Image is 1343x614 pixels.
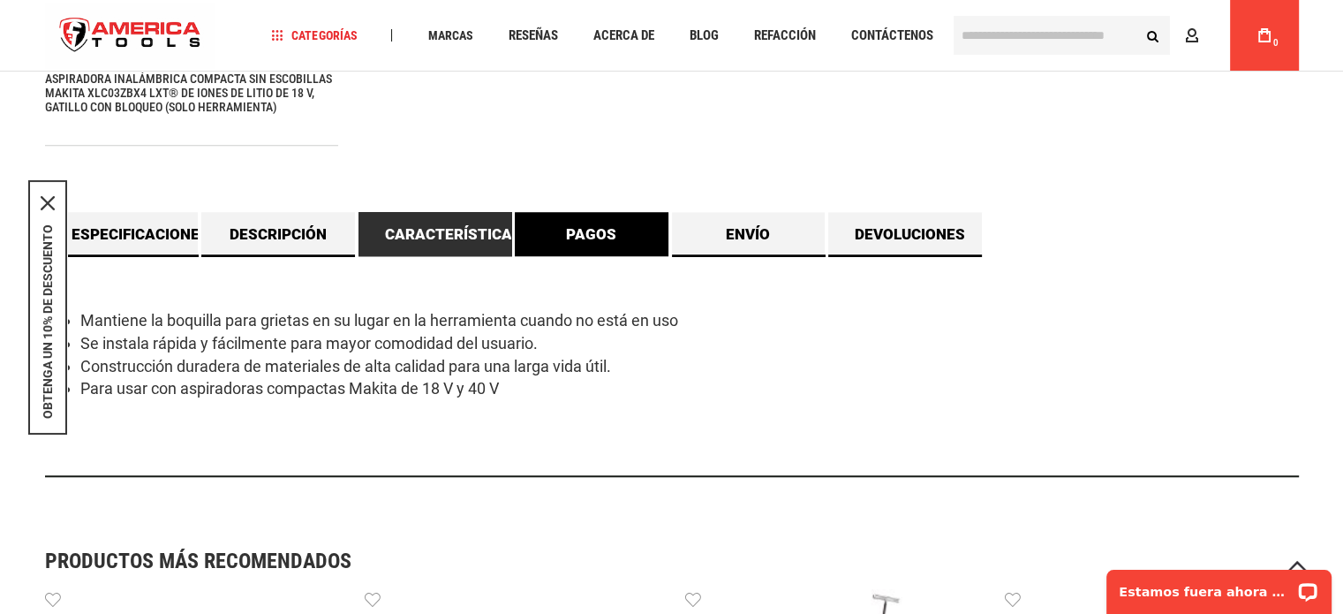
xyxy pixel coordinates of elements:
a: Contáctenos [842,24,940,48]
a: Marcas [419,24,480,48]
a: logotipo de la tienda [45,3,216,69]
font: Características [385,225,522,243]
button: Cerca [41,196,55,210]
font: Refacción [753,27,815,43]
a: Blog [681,24,726,48]
font: Especificaciones [72,225,209,243]
font: Envío [726,225,770,243]
a: Categorías [263,24,365,48]
a: Refacción [745,24,823,48]
iframe: Widget de chat LiveChat [1095,558,1343,614]
a: Reseñas [500,24,565,48]
font: Blog [689,27,718,43]
button: Abrir el widget de chat LiveChat [203,23,224,44]
font: Cuenta [1205,28,1251,42]
font: ASPIRADORA INALÁMBRICA COMPACTA SIN ESCOBILLAS MAKITA XLC03ZBX4 LXT® DE IONES DE LITIO DE 18 V, G... [45,72,332,114]
a: Descripción [201,212,355,256]
font: Devoluciones [855,225,965,243]
font: Acerca de [592,27,653,43]
font: Descripción [230,225,327,243]
font: Mantiene la boquilla para grietas en su lugar en la herramienta cuando no está en uso [80,311,678,330]
font: Reseñas [508,27,557,43]
a: Características [358,212,512,256]
button: OBTENGA UN 10% DE DESCUENTO [41,224,55,419]
img: Herramientas de América [45,3,216,69]
font: Marcas [427,28,472,42]
font: Categorías [291,28,357,42]
a: Pagos [515,212,668,256]
font: Pagos [566,225,616,243]
a: Especificaciones [45,212,199,256]
font: Construcción duradera de materiales de alta calidad para una larga vida útil. [80,357,611,375]
a: Acerca de [585,24,661,48]
a: ASPIRADORA INALÁMBRICA COMPACTA SIN ESCOBILLAS MAKITA XLC03ZBX4 LXT® DE IONES DE LITIO DE 18 V, G... [45,72,339,114]
button: Buscar [1136,19,1170,52]
font: Para usar con aspiradoras compactas Makita de 18 V y 40 V [80,379,499,398]
font: Contáctenos [850,27,932,43]
font: Se instala rápida y fácilmente para mayor comodidad del usuario. [80,334,538,352]
font: Estamos fuera ahora mismo. ¡Vuelve más tarde! [25,27,371,41]
a: Devoluciones [828,212,982,256]
svg: icono de cerrar [41,196,55,210]
a: Envío [672,212,826,256]
font: 0 [1273,38,1279,48]
font: Productos más recomendados [45,549,351,573]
